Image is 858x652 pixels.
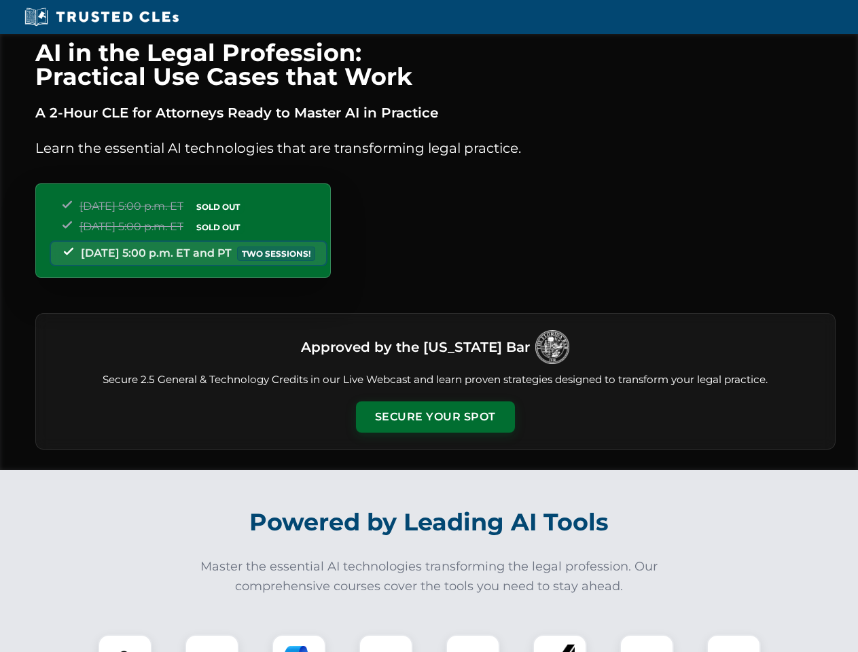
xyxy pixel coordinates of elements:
button: Secure Your Spot [356,401,515,433]
p: Master the essential AI technologies transforming the legal profession. Our comprehensive courses... [192,557,667,596]
span: SOLD OUT [192,220,245,234]
span: [DATE] 5:00 p.m. ET [79,200,183,213]
h1: AI in the Legal Profession: Practical Use Cases that Work [35,41,836,88]
span: SOLD OUT [192,200,245,214]
img: Logo [535,330,569,364]
p: Learn the essential AI technologies that are transforming legal practice. [35,137,836,159]
p: Secure 2.5 General & Technology Credits in our Live Webcast and learn proven strategies designed ... [52,372,819,388]
span: [DATE] 5:00 p.m. ET [79,220,183,233]
h2: Powered by Leading AI Tools [53,499,806,546]
img: Trusted CLEs [20,7,183,27]
p: A 2-Hour CLE for Attorneys Ready to Master AI in Practice [35,102,836,124]
h3: Approved by the [US_STATE] Bar [301,335,530,359]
